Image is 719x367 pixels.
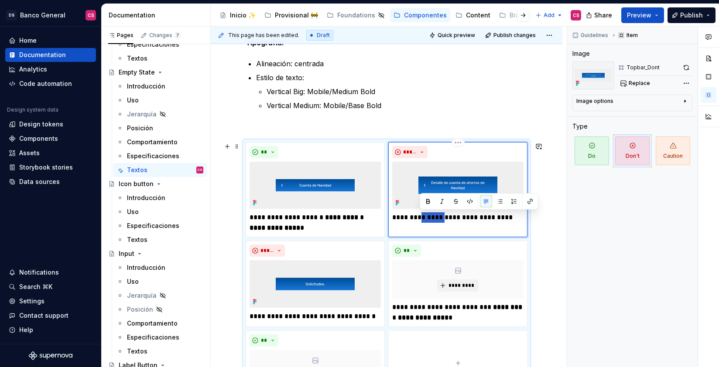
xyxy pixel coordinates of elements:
button: Caution [654,134,692,167]
div: Home [19,36,37,45]
div: Pages [108,32,134,39]
p: Alineación: centrada [256,58,527,69]
a: Uso [113,275,207,289]
a: Input [105,247,207,261]
div: Provisional 🚧 [275,11,318,20]
div: Introducción [127,263,165,272]
span: Preview [627,11,651,20]
div: Comportamiento [127,138,178,146]
img: 2ce79853-e600-4a42-b351-c7a24af37159.png [250,260,381,307]
div: Code automation [19,79,72,88]
a: Storybook stories [5,160,96,174]
img: 7868d31f-195e-4116-8061-79a294b38aa7.png [572,61,614,89]
div: Design tokens [19,120,63,129]
img: effa58ac-1c8f-404d-ac69-ae76c4aff8a8.png [250,162,381,209]
a: Analytics [5,62,96,76]
span: 7 [174,32,181,39]
div: Textos [127,347,147,356]
a: Empty State [105,65,207,79]
div: Analytics [19,65,47,74]
div: Data sources [19,177,60,186]
span: Replace [629,80,650,87]
a: Textos [113,233,207,247]
a: Especificaciones [113,37,207,51]
div: Settings [19,297,45,306]
div: Banco General [20,11,65,20]
a: Settings [5,294,96,308]
button: Don't [613,134,652,167]
a: Textos [113,344,207,358]
button: Quick preview [427,29,479,41]
div: Page tree [216,7,531,24]
div: CS [573,12,579,19]
span: Publish changes [493,32,536,39]
div: Posición [127,124,153,133]
div: CS [88,12,94,19]
div: Posición [127,305,153,314]
a: Icon button [105,177,207,191]
button: Contact support [5,309,96,323]
a: Introducción [113,191,207,205]
div: Image options [576,98,613,105]
div: Textos [127,54,147,63]
a: Especificaciones [113,219,207,233]
button: Publish changes [483,29,540,41]
div: Search ⌘K [19,282,52,291]
a: Introducción [113,261,207,275]
button: Replace [618,77,654,89]
button: Preview [621,7,664,23]
a: Posición [113,121,207,135]
div: Storybook stories [19,163,73,172]
div: Image [572,49,590,58]
div: CS [198,166,202,174]
a: Especificaciones [113,149,207,163]
div: Icon button [119,180,154,188]
a: Code automation [5,77,96,91]
span: Caution [656,136,690,165]
div: Design system data [7,106,58,113]
div: Especificaciones [127,221,179,230]
button: DSBanco GeneralCS [2,6,99,24]
div: Introducción [127,194,165,202]
p: Vertical Big: Mobile/Medium Bold [267,86,527,97]
div: Introducción [127,82,165,91]
a: Inicio ✨ [216,8,259,22]
span: Don't [615,136,650,165]
button: Share [582,7,618,23]
div: Especificaciones [127,333,179,342]
button: Add [533,9,565,21]
a: Design tokens [5,117,96,131]
div: Uso [127,207,139,216]
div: Topbar_Dont [627,64,660,71]
span: Do [575,136,609,165]
div: Comportamiento [127,319,178,328]
button: Image options [576,98,688,108]
a: TextosCS [113,163,207,177]
a: Jerarquía [113,289,207,302]
a: Especificaciones [113,330,207,344]
div: Textos [127,166,147,174]
span: Draft [317,32,330,39]
div: Documentation [19,51,66,59]
button: Notifications [5,265,96,279]
div: Uso [127,277,139,286]
div: Jerarquía [127,291,157,300]
a: Provisional 🚧 [261,8,322,22]
div: Especificaciones [127,40,179,49]
span: Publish [680,11,703,20]
a: Componentes [390,8,450,22]
a: Textos [113,51,207,65]
div: Changes [149,32,181,39]
span: Add [544,12,555,19]
a: Introducción [113,79,207,93]
a: Uso [113,93,207,107]
div: Documentation [109,11,207,20]
img: 7868d31f-195e-4116-8061-79a294b38aa7.png [392,162,524,209]
div: Jerarquía [127,110,157,119]
button: Guidelines [570,29,612,41]
div: Content [466,11,490,20]
span: Quick preview [438,32,475,39]
a: Posición [113,302,207,316]
div: Empty State [119,68,155,77]
span: Guidelines [581,32,608,39]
